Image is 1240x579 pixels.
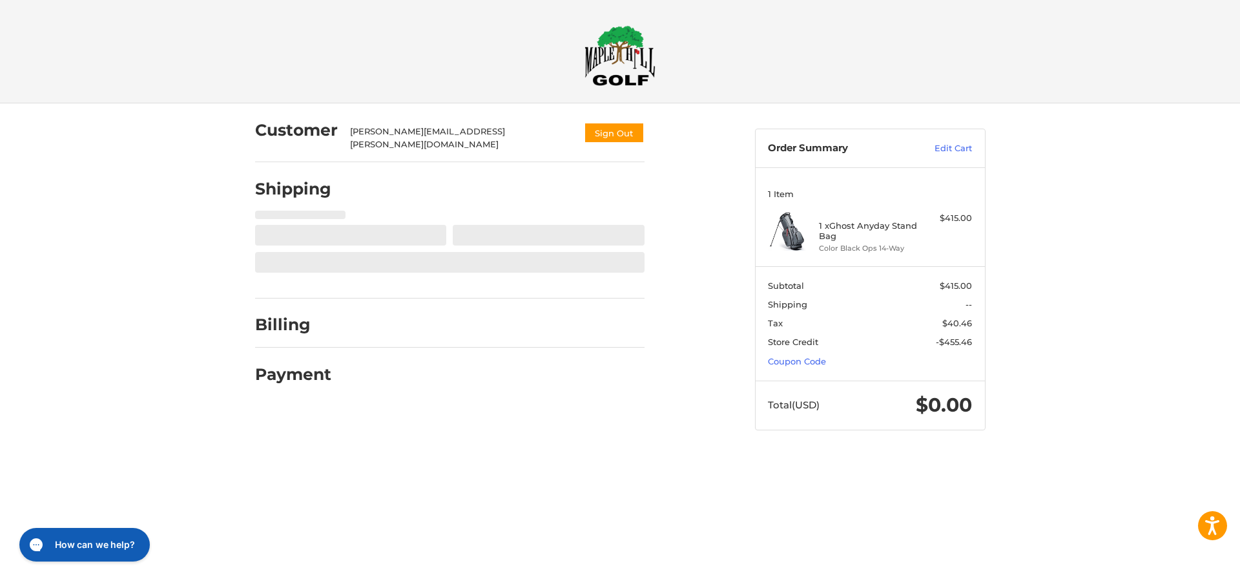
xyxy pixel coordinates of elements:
h2: Billing [255,315,331,335]
span: Store Credit [768,337,818,347]
img: Maple Hill Golf [584,25,656,86]
span: $0.00 [916,393,972,417]
h2: Customer [255,120,338,140]
span: Total (USD) [768,399,820,411]
h2: Shipping [255,179,331,199]
span: $415.00 [940,280,972,291]
h2: Payment [255,364,331,384]
h3: Order Summary [768,142,907,155]
span: $40.46 [942,318,972,328]
span: -- [966,299,972,310]
a: Coupon Code [768,356,826,366]
div: [PERSON_NAME][EMAIL_ADDRESS][PERSON_NAME][DOMAIN_NAME] [350,125,571,151]
div: $415.00 [921,212,972,225]
span: Shipping [768,299,807,310]
button: Sign Out [584,122,645,143]
iframe: Gorgias live chat messenger [13,523,154,566]
span: Tax [768,318,783,328]
li: Color Black Ops 14-Way [819,243,918,254]
h3: 1 Item [768,189,972,199]
h4: 1 x Ghost Anyday Stand Bag [819,220,918,242]
span: Subtotal [768,280,804,291]
span: -$455.46 [936,337,972,347]
a: Edit Cart [907,142,972,155]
